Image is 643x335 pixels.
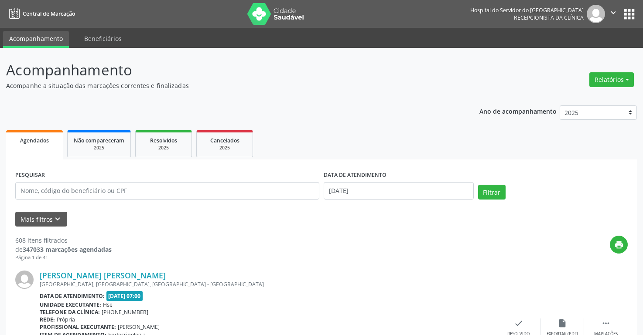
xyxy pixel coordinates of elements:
[514,14,584,21] span: Recepcionista da clínica
[40,301,101,308] b: Unidade executante:
[210,137,239,144] span: Cancelados
[514,318,523,328] i: check
[589,72,634,87] button: Relatórios
[478,185,506,200] button: Filtrar
[622,7,637,22] button: apps
[6,7,75,21] a: Central de Marcação
[470,7,584,14] div: Hospital do Servidor do [GEOGRAPHIC_DATA]
[142,145,185,151] div: 2025
[15,212,67,227] button: Mais filtroskeyboard_arrow_down
[203,145,246,151] div: 2025
[587,5,605,23] img: img
[15,182,319,200] input: Nome, código do beneficiário ou CPF
[610,236,628,254] button: print
[6,59,448,81] p: Acompanhamento
[40,292,105,300] b: Data de atendimento:
[324,182,474,200] input: Selecione um intervalo
[74,137,124,144] span: Não compareceram
[601,318,611,328] i: 
[609,8,618,17] i: 
[23,245,112,254] strong: 347033 marcações agendadas
[106,291,143,301] span: [DATE] 07:00
[40,308,100,316] b: Telefone da clínica:
[23,10,75,17] span: Central de Marcação
[6,81,448,90] p: Acompanhe a situação das marcações correntes e finalizadas
[3,31,69,48] a: Acompanhamento
[103,301,113,308] span: Hse
[40,281,497,288] div: [GEOGRAPHIC_DATA], [GEOGRAPHIC_DATA], [GEOGRAPHIC_DATA] - [GEOGRAPHIC_DATA]
[74,145,124,151] div: 2025
[557,318,567,328] i: insert_drive_file
[40,323,116,331] b: Profissional executante:
[614,240,624,250] i: print
[78,31,128,46] a: Beneficiários
[102,308,148,316] span: [PHONE_NUMBER]
[15,236,112,245] div: 608 itens filtrados
[150,137,177,144] span: Resolvidos
[53,214,62,224] i: keyboard_arrow_down
[324,169,386,182] label: DATA DE ATENDIMENTO
[605,5,622,23] button: 
[20,137,49,144] span: Agendados
[15,245,112,254] div: de
[15,271,34,289] img: img
[15,169,45,182] label: PESQUISAR
[40,316,55,323] b: Rede:
[118,323,160,331] span: [PERSON_NAME]
[15,254,112,261] div: Página 1 de 41
[479,105,557,116] p: Ano de acompanhamento
[57,316,75,323] span: Própria
[40,271,166,280] a: [PERSON_NAME] [PERSON_NAME]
